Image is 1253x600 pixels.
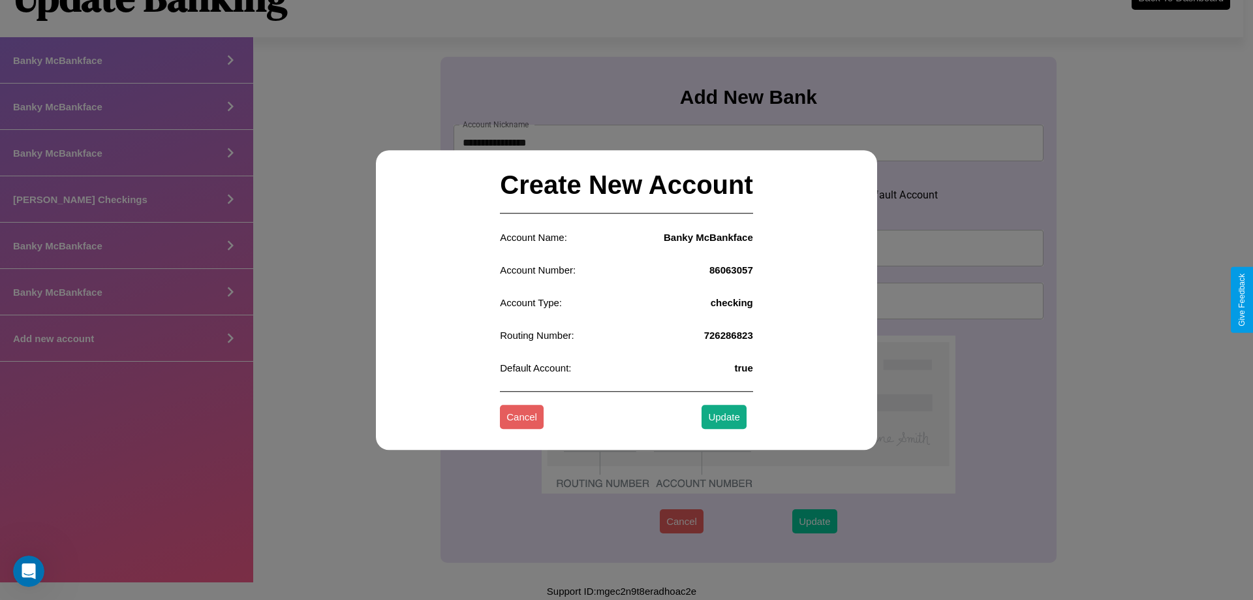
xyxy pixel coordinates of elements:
[500,229,567,246] p: Account Name:
[500,261,576,279] p: Account Number:
[500,157,753,213] h2: Create New Account
[711,297,753,308] h4: checking
[500,326,574,344] p: Routing Number:
[1237,274,1246,326] div: Give Feedback
[734,362,752,373] h4: true
[704,330,753,341] h4: 726286823
[13,556,44,587] iframe: Intercom live chat
[500,294,562,311] p: Account Type:
[709,264,753,276] h4: 86063057
[500,405,544,430] button: Cancel
[664,232,753,243] h4: Banky McBankface
[702,405,746,430] button: Update
[500,359,571,377] p: Default Account:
